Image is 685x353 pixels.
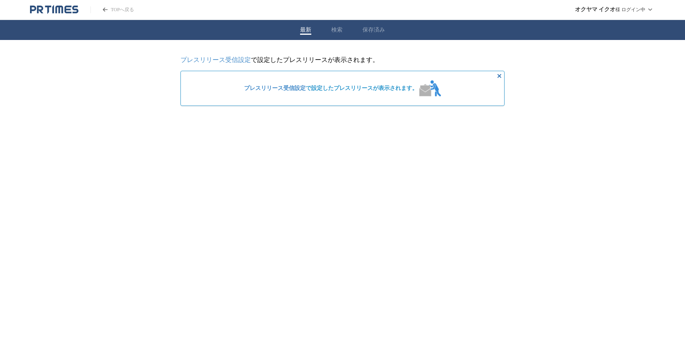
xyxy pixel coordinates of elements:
[363,26,385,34] button: 保存済み
[244,85,418,92] span: で設定したプレスリリースが表示されます。
[30,5,78,14] a: PR TIMESのトップページはこちら
[300,26,311,34] button: 最新
[180,56,505,64] p: で設定したプレスリリースが表示されます。
[90,6,134,13] a: PR TIMESのトップページはこちら
[575,6,616,13] span: オクヤマ イクオ
[180,56,251,63] a: プレスリリース受信設定
[244,85,306,91] a: プレスリリース受信設定
[331,26,342,34] button: 検索
[495,71,504,81] button: 非表示にする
